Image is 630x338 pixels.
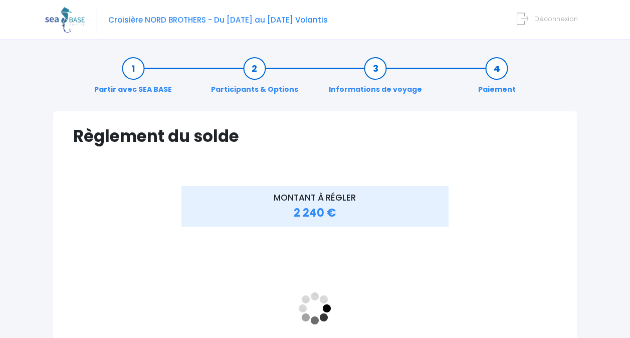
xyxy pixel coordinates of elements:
[473,63,521,95] a: Paiement
[108,15,328,25] span: Croisière NORD BROTHERS - Du [DATE] au [DATE] Volantis
[274,192,356,204] span: MONTANT À RÉGLER
[206,63,303,95] a: Participants & Options
[534,14,578,24] span: Déconnexion
[294,205,336,221] span: 2 240 €
[73,126,557,146] h1: Règlement du solde
[324,63,427,95] a: Informations de voyage
[89,63,177,95] a: Partir avec SEA BASE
